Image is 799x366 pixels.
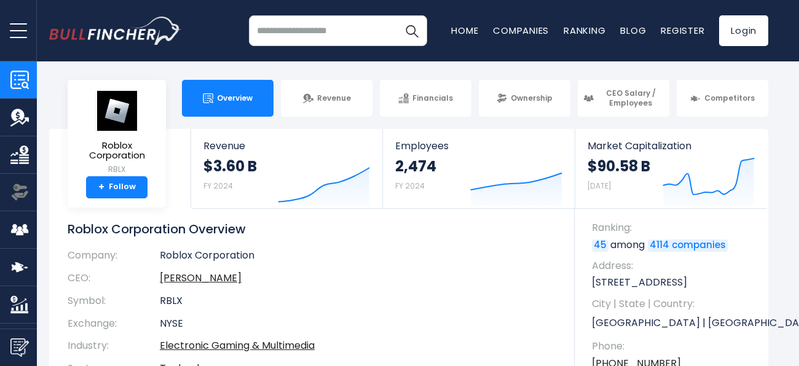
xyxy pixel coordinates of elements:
[412,93,453,103] span: Financials
[77,164,156,175] small: RBLX
[203,181,233,191] small: FY 2024
[588,157,650,176] strong: $90.58 B
[160,338,315,352] a: Electronic Gaming & Multimedia
[191,129,382,208] a: Revenue $3.60 B FY 2024
[395,157,436,176] strong: 2,474
[592,238,756,252] p: among
[575,129,767,208] a: Market Capitalization $90.58 B [DATE]
[281,80,372,117] a: Revenue
[588,181,611,191] small: [DATE]
[395,140,562,152] span: Employees
[68,249,160,267] th: Company:
[160,313,556,335] td: NYSE
[160,271,242,285] a: ceo
[588,140,755,152] span: Market Capitalization
[77,141,156,161] span: Roblox Corporation
[592,221,756,235] span: Ranking:
[592,276,756,289] p: [STREET_ADDRESS]
[182,80,274,117] a: Overview
[493,24,549,37] a: Companies
[160,290,556,313] td: RBLX
[68,267,160,290] th: CEO:
[578,80,669,117] a: CEO Salary / Employees
[86,176,148,198] a: +Follow
[49,17,181,45] img: bullfincher logo
[203,157,257,176] strong: $3.60 B
[661,24,704,37] a: Register
[383,129,574,208] a: Employees 2,474 FY 2024
[317,93,351,103] span: Revenue
[592,340,756,353] span: Phone:
[49,17,181,45] a: Go to homepage
[68,221,556,237] h1: Roblox Corporation Overview
[479,80,570,117] a: Ownership
[592,259,756,273] span: Address:
[592,239,608,252] a: 45
[160,249,556,267] td: Roblox Corporation
[511,93,553,103] span: Ownership
[648,239,728,252] a: 4114 companies
[203,140,370,152] span: Revenue
[719,15,768,46] a: Login
[395,181,425,191] small: FY 2024
[704,93,755,103] span: Competitors
[68,313,160,335] th: Exchange:
[620,24,646,37] a: Blog
[451,24,478,37] a: Home
[98,182,104,193] strong: +
[217,93,253,103] span: Overview
[564,24,605,37] a: Ranking
[380,80,471,117] a: Financials
[10,183,29,201] img: Ownership
[68,335,160,357] th: Industry:
[68,290,160,313] th: Symbol:
[677,80,768,117] a: Competitors
[597,88,664,107] span: CEO Salary / Employees
[592,297,756,311] span: City | State | Country:
[396,15,427,46] button: Search
[592,314,756,332] p: [GEOGRAPHIC_DATA] | [GEOGRAPHIC_DATA] | US
[77,90,157,176] a: Roblox Corporation RBLX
